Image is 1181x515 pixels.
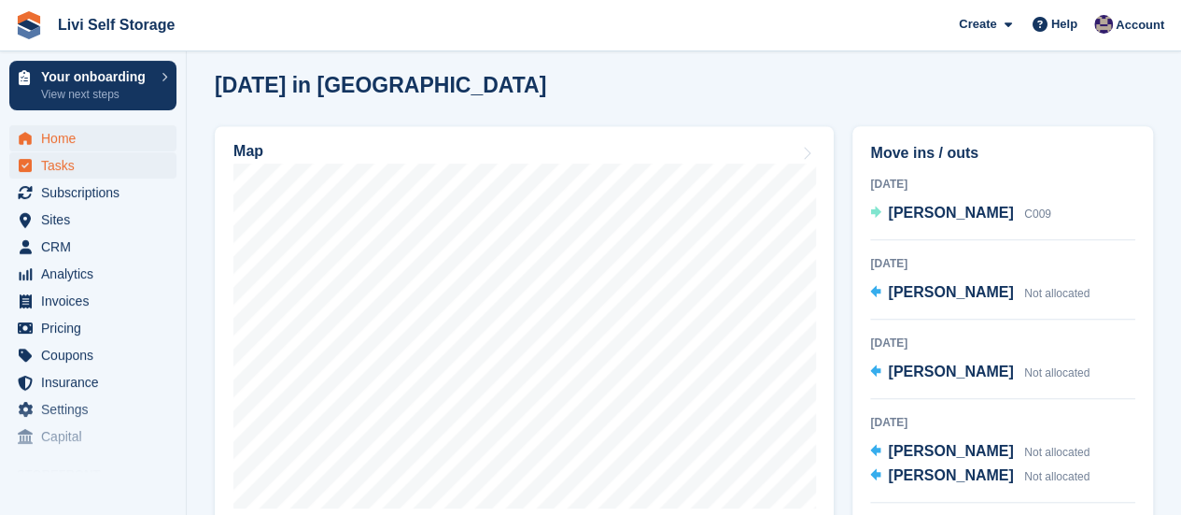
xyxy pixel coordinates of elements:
a: [PERSON_NAME] Not allocated [870,281,1090,306]
span: Coupons [41,342,153,368]
div: [DATE] [870,255,1135,272]
div: [DATE] [870,414,1135,431]
h2: Move ins / outs [870,142,1135,165]
div: [DATE] [870,176,1135,193]
span: Tasks [41,152,153,179]
span: C009 [1024,207,1051,221]
span: [PERSON_NAME] [888,467,1013,483]
span: Storefront [17,465,186,484]
span: [PERSON_NAME] [888,364,1013,379]
span: Not allocated [1024,446,1090,459]
span: Not allocated [1024,287,1090,300]
a: menu [9,369,176,395]
a: menu [9,207,176,233]
div: [DATE] [870,335,1135,351]
span: Sites [41,207,153,233]
a: menu [9,396,176,422]
a: menu [9,234,176,260]
span: Subscriptions [41,179,153,206]
h2: Map [233,143,263,160]
span: Create [959,15,996,34]
span: Analytics [41,261,153,287]
span: CRM [41,234,153,260]
span: Not allocated [1024,470,1090,483]
span: Account [1116,16,1164,35]
p: Your onboarding [41,70,152,83]
a: menu [9,125,176,151]
a: menu [9,152,176,179]
span: [PERSON_NAME] [888,284,1013,300]
a: menu [9,423,176,450]
span: Capital [41,423,153,450]
span: [PERSON_NAME] [888,443,1013,459]
span: Help [1051,15,1077,34]
a: menu [9,179,176,206]
h2: [DATE] in [GEOGRAPHIC_DATA] [215,73,546,98]
span: Invoices [41,288,153,314]
span: Home [41,125,153,151]
a: menu [9,315,176,341]
a: [PERSON_NAME] Not allocated [870,465,1090,489]
span: Pricing [41,315,153,341]
span: Not allocated [1024,366,1090,379]
a: Your onboarding View next steps [9,61,176,110]
a: menu [9,261,176,287]
a: Livi Self Storage [50,9,182,40]
span: [PERSON_NAME] [888,205,1013,221]
span: Settings [41,396,153,422]
a: menu [9,288,176,314]
a: [PERSON_NAME] Not allocated [870,361,1090,385]
a: [PERSON_NAME] Not allocated [870,440,1090,465]
img: Jim [1094,15,1113,34]
span: Insurance [41,369,153,395]
p: View next steps [41,86,152,103]
img: stora-icon-8386f47178a22dfd0bd8f6a31ec36ba5ce8667c1dd55bd0f319d3a0aa187defe.svg [15,11,43,39]
a: menu [9,342,176,368]
a: [PERSON_NAME] C009 [870,202,1050,226]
